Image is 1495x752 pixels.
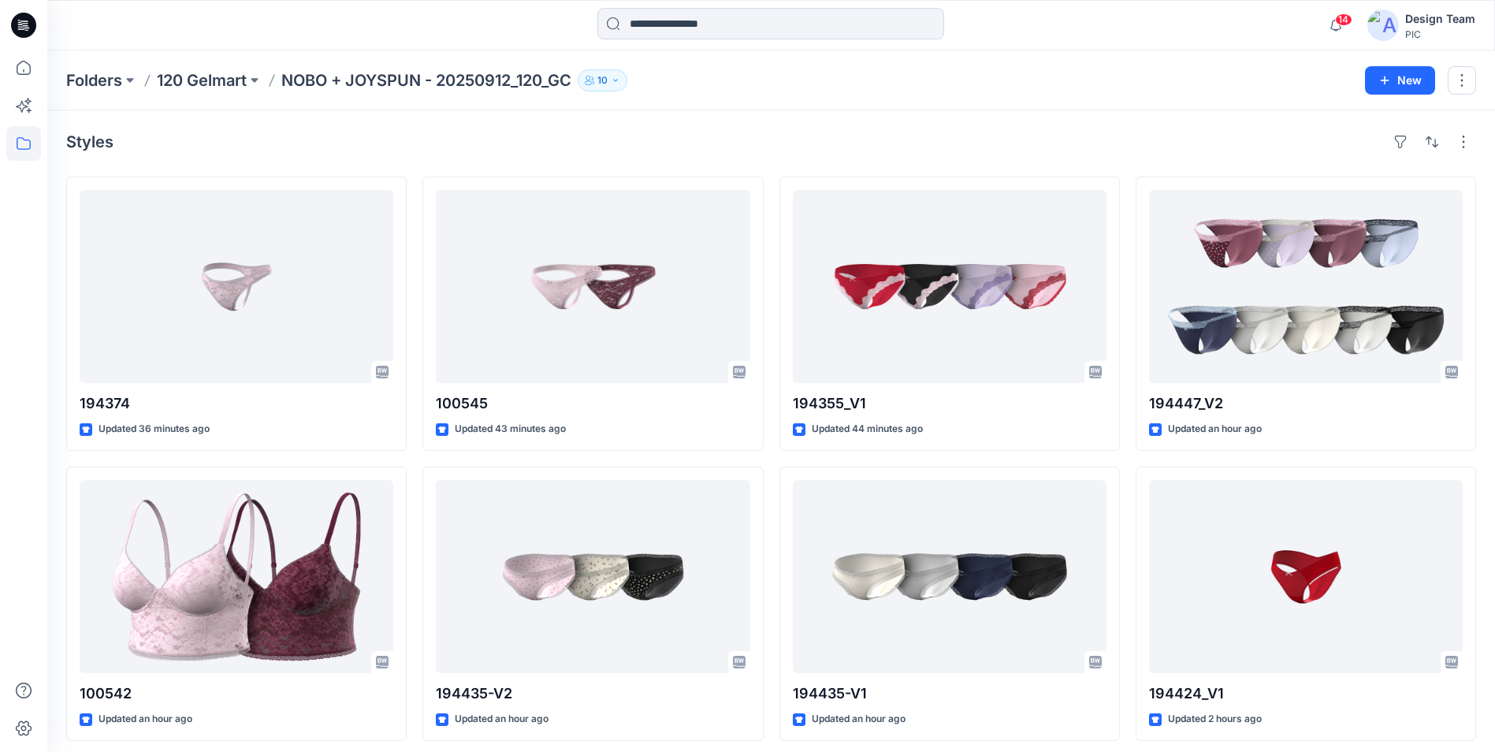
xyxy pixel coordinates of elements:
[80,683,393,705] p: 100542
[436,480,749,673] a: 194435-V2
[436,393,749,415] p: 100545
[99,421,210,437] p: Updated 36 minutes ago
[436,190,749,383] a: 100545
[1367,9,1399,41] img: avatar
[793,393,1106,415] p: 194355_V1
[1335,13,1352,26] span: 14
[1405,28,1475,40] div: PIC
[1149,683,1463,705] p: 194424_V1
[66,69,122,91] a: Folders
[66,132,113,151] h4: Styles
[455,711,549,728] p: Updated an hour ago
[1405,9,1475,28] div: Design Team
[80,393,393,415] p: 194374
[281,69,571,91] p: NOBO + JOYSPUN - 20250912_120_GC
[793,190,1106,383] a: 194355_V1
[1168,711,1262,728] p: Updated 2 hours ago
[436,683,749,705] p: 194435-V2
[99,711,192,728] p: Updated an hour ago
[812,711,906,728] p: Updated an hour ago
[455,421,566,437] p: Updated 43 minutes ago
[157,69,247,91] a: 120 Gelmart
[812,421,923,437] p: Updated 44 minutes ago
[1149,190,1463,383] a: 194447_V2
[80,190,393,383] a: 194374
[597,72,608,89] p: 10
[1149,480,1463,673] a: 194424_V1
[578,69,627,91] button: 10
[80,480,393,673] a: 100542
[793,480,1106,673] a: 194435-V1
[1168,421,1262,437] p: Updated an hour ago
[1149,393,1463,415] p: 194447_V2
[1365,66,1435,95] button: New
[793,683,1106,705] p: 194435-V1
